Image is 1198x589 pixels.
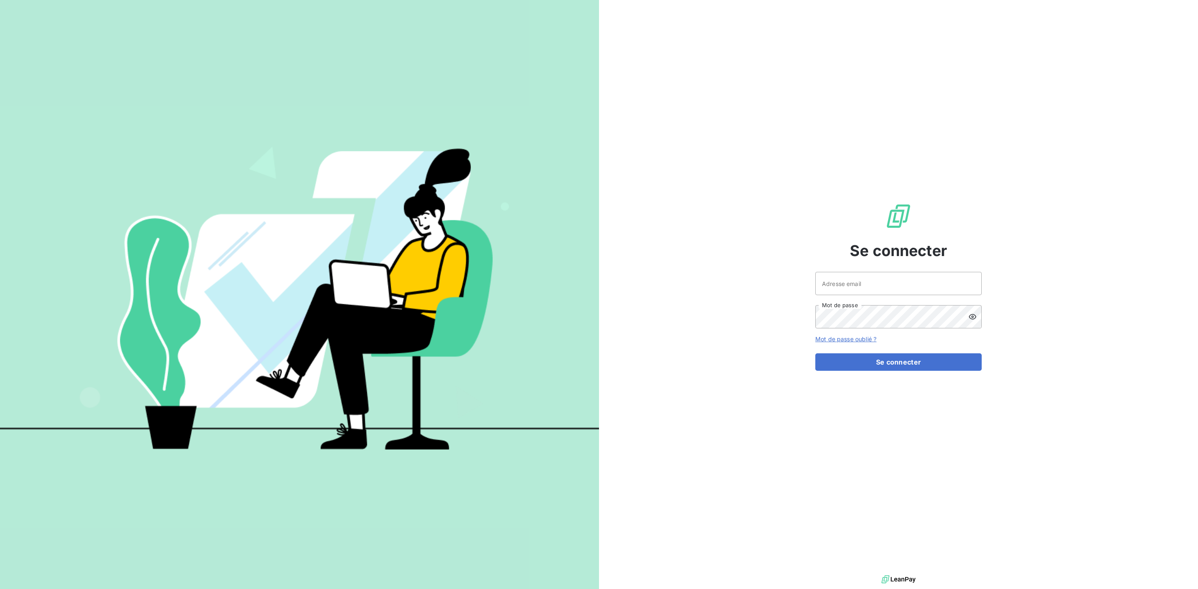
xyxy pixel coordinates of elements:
input: placeholder [815,272,982,295]
img: logo [881,573,916,586]
button: Se connecter [815,353,982,371]
a: Mot de passe oublié ? [815,335,876,343]
span: Se connecter [850,239,947,262]
img: Logo LeanPay [885,203,912,229]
